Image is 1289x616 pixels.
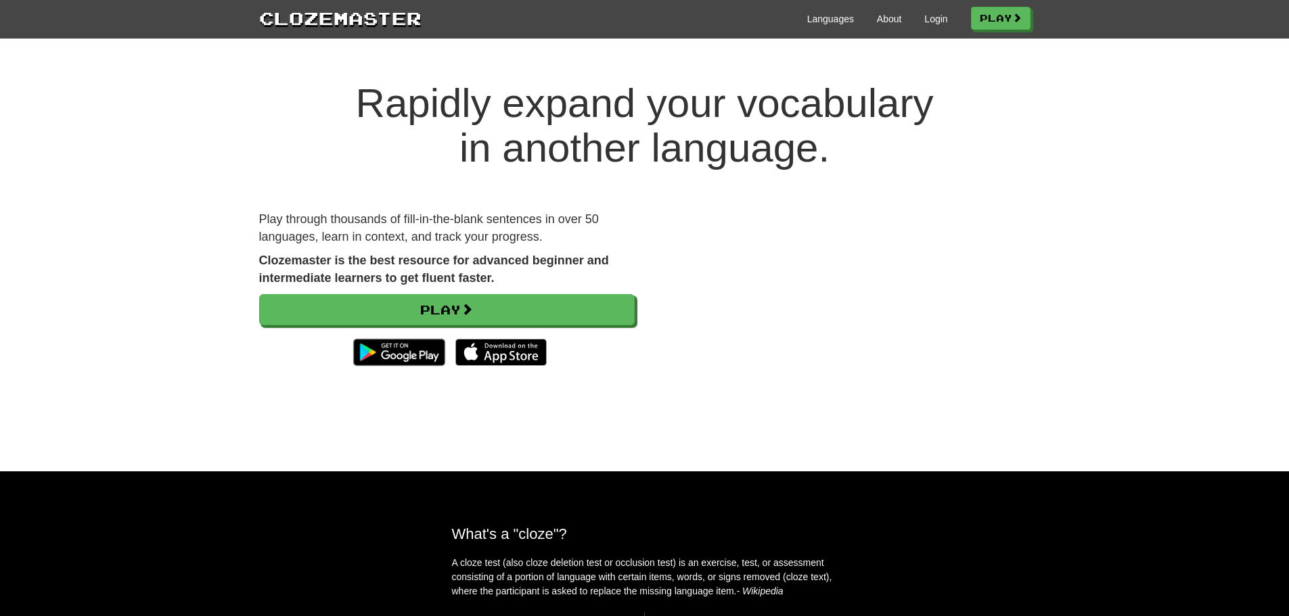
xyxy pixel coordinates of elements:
[259,5,422,30] a: Clozemaster
[452,525,838,542] h2: What's a "cloze"?
[259,211,635,245] p: Play through thousands of fill-in-the-blank sentences in over 50 languages, learn in context, and...
[877,12,902,26] a: About
[455,339,547,366] img: Download_on_the_App_Store_Badge_US-UK_135x40-25178aeef6eb6b83b96f5f2d004eda3bffbb37122de64afbaef7...
[259,294,635,325] a: Play
[971,7,1031,30] a: Play
[924,12,947,26] a: Login
[346,332,451,373] img: Get it on Google Play
[452,556,838,598] p: A cloze test (also cloze deletion test or occlusion test) is an exercise, test, or assessment con...
[807,12,854,26] a: Languages
[737,586,784,596] em: - Wikipedia
[259,254,609,285] strong: Clozemaster is the best resource for advanced beginner and intermediate learners to get fluent fa...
